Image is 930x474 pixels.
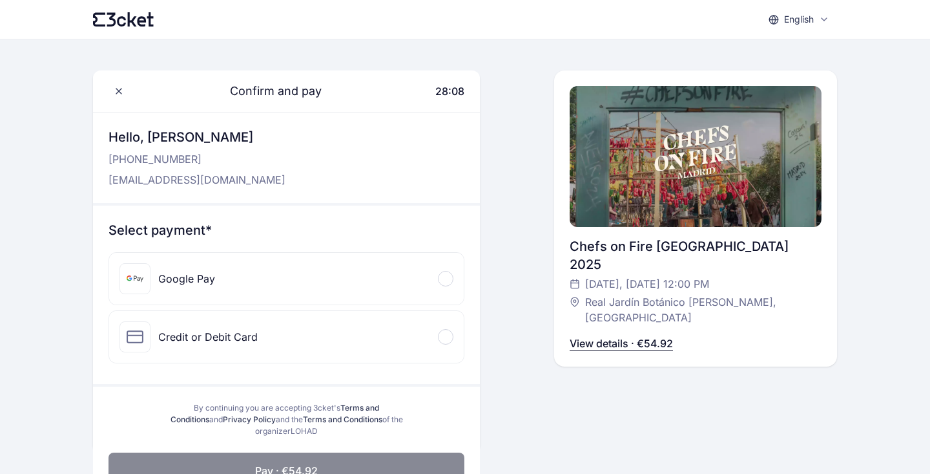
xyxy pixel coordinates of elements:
span: 28:08 [435,85,464,98]
div: By continuing you are accepting 3cket's and and the of the organizer [165,402,408,437]
h3: Hello, [PERSON_NAME] [108,128,285,146]
div: Chefs on Fire [GEOGRAPHIC_DATA] 2025 [570,237,821,274]
h3: Select payment* [108,221,464,239]
p: [PHONE_NUMBER] [108,151,285,167]
div: Google Pay [158,271,215,286]
a: Privacy Policy [223,415,276,424]
div: Credit or Debit Card [158,329,258,345]
a: Terms and Conditions [303,415,382,424]
span: LOHAD [291,426,318,436]
span: [DATE], [DATE] 12:00 PM [585,276,709,292]
span: Real Jardín Botánico [PERSON_NAME], [GEOGRAPHIC_DATA] [585,294,809,325]
p: [EMAIL_ADDRESS][DOMAIN_NAME] [108,172,285,188]
span: Confirm and pay [214,82,322,100]
p: View details · €54.92 [570,336,673,351]
p: English [784,13,814,26]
